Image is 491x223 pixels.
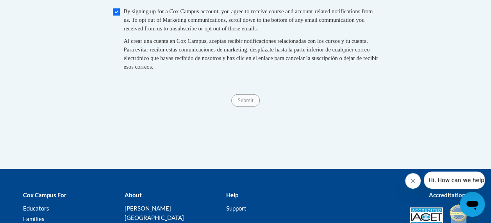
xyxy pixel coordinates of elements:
iframe: Message from company [424,172,485,189]
b: About [124,191,141,198]
b: Help [226,191,238,198]
a: Support [226,205,246,212]
span: Hi. How can we help? [5,5,63,12]
iframe: Button to launch messaging window [460,192,485,217]
b: Cox Campus For [23,191,66,198]
iframe: Close message [405,173,421,189]
span: By signing up for a Cox Campus account, you agree to receive course and account-related notificat... [124,8,373,32]
a: Families [23,215,45,222]
b: Accreditations [429,191,468,198]
span: Al crear una cuenta en Cox Campus, aceptas recibir notificaciones relacionadas con los cursos y t... [124,38,378,70]
a: [PERSON_NAME][GEOGRAPHIC_DATA] [124,205,184,221]
a: Educators [23,205,49,212]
